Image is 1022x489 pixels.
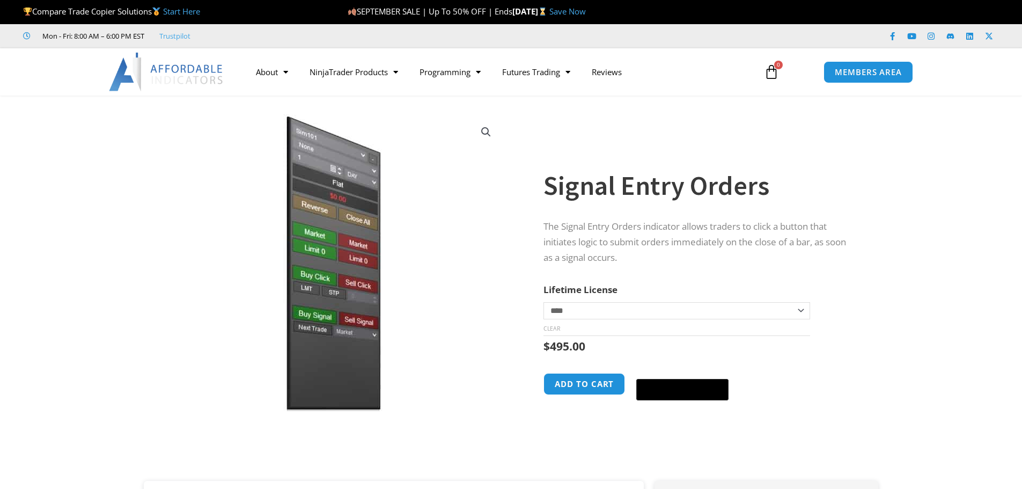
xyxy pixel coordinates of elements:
img: 🏆 [24,8,32,16]
label: Lifetime License [543,283,617,296]
a: Programming [409,60,491,84]
span: Mon - Fri: 8:00 AM – 6:00 PM EST [40,30,144,42]
nav: Menu [245,60,752,84]
a: NinjaTrader Products [299,60,409,84]
h1: Signal Entry Orders [543,167,857,205]
a: Clear options [543,325,560,332]
a: About [245,60,299,84]
a: Futures Trading [491,60,581,84]
a: Save Now [549,6,586,17]
a: View full-screen image gallery [476,122,496,142]
iframe: Secure express checkout frame [634,371,731,373]
a: Reviews [581,60,633,84]
iframe: PayPal Message 1 [543,409,857,419]
p: The Signal Entry Orders indicator allows traders to click a button that initiates logic to submit... [543,219,857,266]
span: SEPTEMBER SALE | Up To 50% OFF | Ends [348,6,512,17]
img: 🍂 [348,8,356,16]
img: ⌛ [539,8,547,16]
img: SignalEntryOrders [159,114,504,411]
a: MEMBERS AREA [824,61,913,83]
a: Start Here [163,6,200,17]
bdi: 495.00 [543,339,585,354]
strong: [DATE] [512,6,549,17]
a: 0 [748,56,795,87]
button: Buy with GPay [636,379,729,400]
span: Compare Trade Copier Solutions [23,6,200,17]
img: 🥇 [152,8,160,16]
span: $ [543,339,550,354]
span: MEMBERS AREA [835,68,902,76]
button: Add to cart [543,373,625,395]
span: 0 [774,61,783,69]
img: LogoAI | Affordable Indicators – NinjaTrader [109,53,224,91]
a: Trustpilot [159,30,190,42]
